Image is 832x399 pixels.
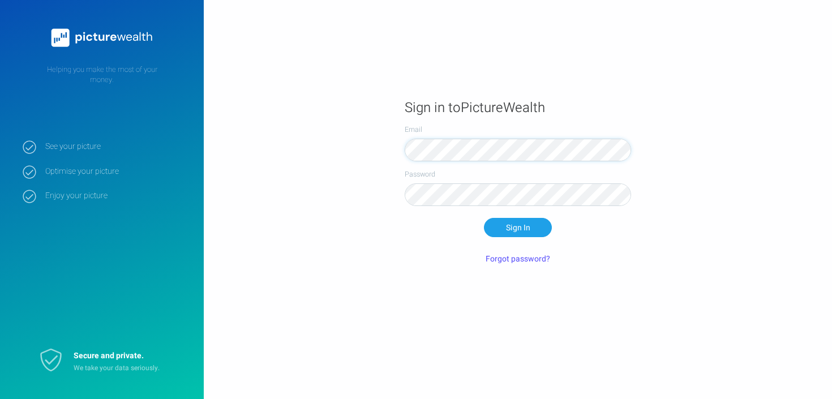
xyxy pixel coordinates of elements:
button: Forgot password? [479,249,557,268]
button: Sign In [484,218,552,237]
label: Password [405,169,631,179]
strong: See your picture [45,141,187,152]
h1: Sign in to PictureWealth [405,99,631,117]
p: We take your data seriously. [74,363,175,373]
strong: Enjoy your picture [45,191,187,201]
label: Email [405,125,631,135]
strong: Optimise your picture [45,166,187,177]
strong: Secure and private. [74,350,144,362]
p: Helping you make the most of your money. [23,65,181,85]
img: PictureWealth [45,23,158,53]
